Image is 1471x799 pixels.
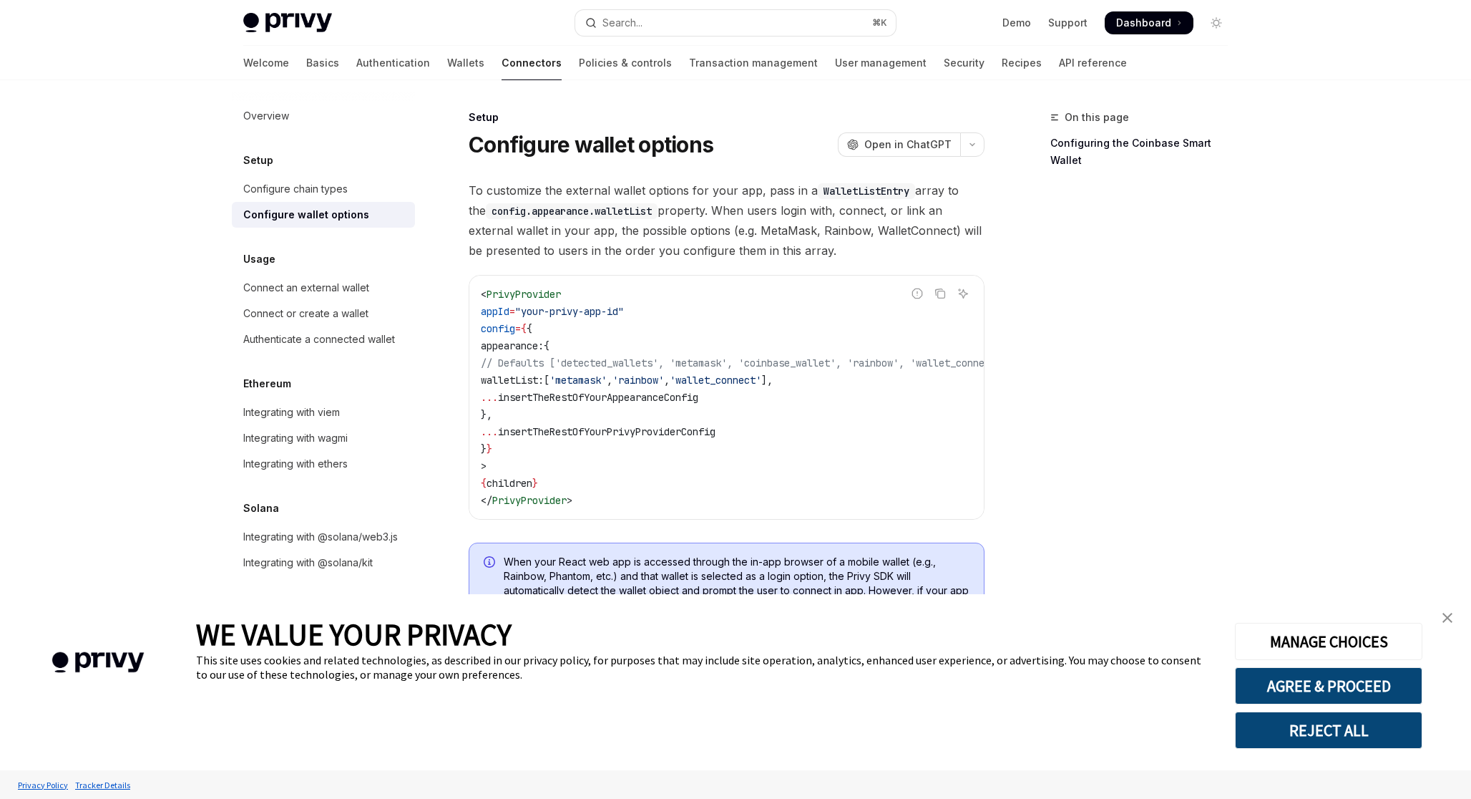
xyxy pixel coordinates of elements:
a: Policies & controls [579,46,672,80]
span: = [509,305,515,318]
a: Integrating with @solana/web3.js [232,524,415,550]
span: < [481,288,487,301]
span: = [515,322,521,335]
span: To customize the external wallet options for your app, pass in a array to the property. When user... [469,180,984,261]
span: children [487,477,532,490]
div: This site uses cookies and related technologies, as described in our privacy policy, for purposes... [196,653,1213,682]
h5: Usage [243,251,275,268]
h5: Setup [243,152,273,169]
a: Tracker Details [72,773,134,798]
a: Recipes [1002,46,1042,80]
span: { [527,322,532,335]
div: Integrating with viem [243,404,340,421]
span: On this page [1065,109,1129,126]
div: Integrating with @solana/kit [243,554,373,571]
span: , [664,374,670,387]
img: company logo [21,631,175,694]
a: Integrating with @solana/kit [232,550,415,576]
code: WalletListEntry [818,183,915,199]
a: Privacy Policy [14,773,72,798]
span: PrivyProvider [487,288,561,301]
span: ... [481,391,498,404]
span: insertTheRestOfYourAppearanceConfig [498,391,698,404]
span: } [532,477,538,490]
a: Wallets [447,46,484,80]
div: Setup [469,110,984,125]
span: } [487,442,492,455]
a: Connect an external wallet [232,275,415,301]
img: close banner [1442,613,1452,623]
div: Integrating with ethers [243,455,348,473]
a: Security [944,46,984,80]
a: Connect or create a wallet [232,301,415,326]
div: Integrating with @solana/web3.js [243,528,398,546]
div: Overview [243,107,289,125]
span: } [481,442,487,455]
code: config.appearance.walletList [486,203,658,219]
span: ⌘ K [872,17,887,29]
a: Configure wallet options [232,202,415,228]
span: insertTheRestOfYourPrivyProviderConfig [498,425,715,438]
a: Integrating with viem [232,399,415,425]
div: Connect or create a wallet [243,305,368,322]
span: appearance: [481,339,544,352]
a: Authenticate a connected wallet [232,326,415,352]
a: Configuring the Coinbase Smart Wallet [1050,132,1239,172]
span: WE VALUE YOUR PRIVACY [196,616,512,653]
a: Basics [306,46,339,80]
div: Configure chain types [243,180,348,198]
button: Report incorrect code [908,284,927,303]
div: Authenticate a connected wallet [243,331,395,348]
button: Ask AI [954,284,972,303]
span: config [481,322,515,335]
a: API reference [1059,46,1127,80]
span: walletList: [481,374,544,387]
button: REJECT ALL [1235,712,1422,749]
div: Search... [602,14,642,32]
a: Dashboard [1105,11,1193,34]
span: }, [481,408,492,421]
button: Open search [575,10,896,36]
span: "your-privy-app-id" [515,305,624,318]
button: AGREE & PROCEED [1235,667,1422,704]
button: Open in ChatGPT [838,132,960,157]
div: Configure wallet options [243,206,369,223]
h5: Solana [243,500,279,517]
a: Overview [232,103,415,129]
span: > [567,494,572,507]
a: Support [1048,16,1088,30]
span: > [481,460,487,473]
span: ... [481,425,498,438]
a: Integrating with ethers [232,451,415,477]
a: Integrating with wagmi [232,425,415,451]
span: { [521,322,527,335]
a: Welcome [243,46,289,80]
span: PrivyProvider [492,494,567,507]
span: </ [481,494,492,507]
a: Demo [1002,16,1031,30]
button: MANAGE CHOICES [1235,623,1422,660]
span: When your React web app is accessed through the in-app browser of a mobile wallet (e.g., Rainbow,... [504,555,969,626]
span: 'wallet_connect' [670,374,761,387]
a: User management [835,46,927,80]
span: Open in ChatGPT [864,137,952,152]
span: 'metamask' [549,374,607,387]
a: Configure chain types [232,176,415,202]
button: Toggle dark mode [1205,11,1228,34]
svg: Info [484,556,498,571]
a: Connectors [502,46,562,80]
span: { [481,477,487,490]
div: Integrating with wagmi [243,430,348,447]
span: 'rainbow' [612,374,664,387]
span: [ [544,374,549,387]
h5: Ethereum [243,375,291,392]
span: // Defaults ['detected_wallets', 'metamask', 'coinbase_wallet', 'rainbow', 'wallet_connect'] [481,357,1007,369]
span: , [607,374,612,387]
span: Dashboard [1116,16,1171,30]
a: close banner [1433,604,1462,632]
a: Authentication [356,46,430,80]
button: Copy the contents from the code block [931,284,949,303]
span: { [544,339,549,352]
div: Connect an external wallet [243,279,369,296]
h1: Configure wallet options [469,132,713,158]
